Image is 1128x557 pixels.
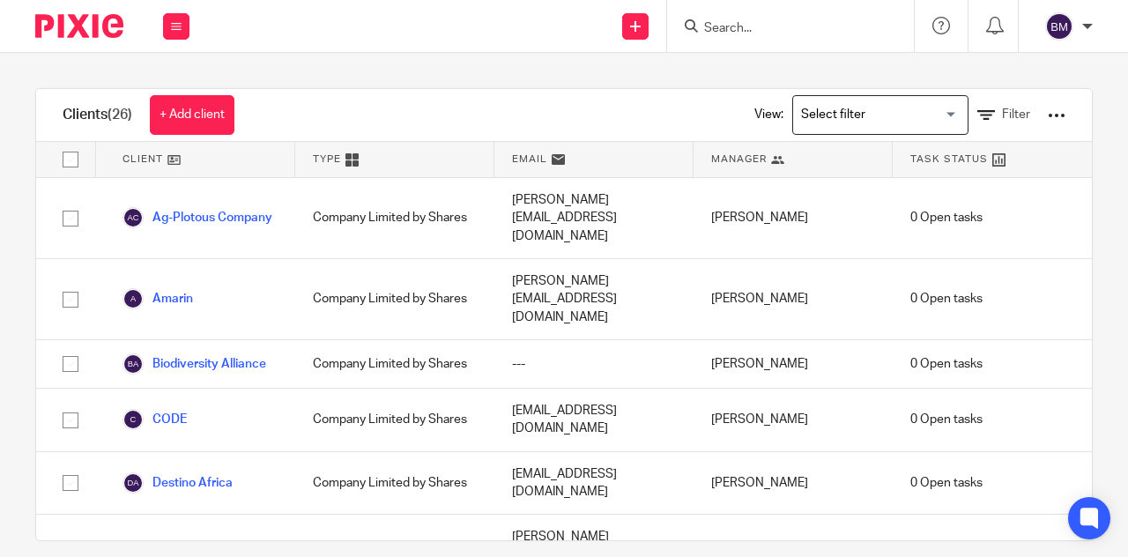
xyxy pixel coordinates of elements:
div: Company Limited by Shares [295,340,494,388]
img: svg%3E [122,353,144,375]
img: svg%3E [122,207,144,228]
img: svg%3E [122,288,144,309]
div: [PERSON_NAME] [694,259,893,339]
div: Company Limited by Shares [295,259,494,339]
span: 0 Open tasks [910,290,983,308]
div: Company Limited by Shares [295,389,494,451]
div: View: [728,89,1065,141]
img: svg%3E [122,472,144,494]
div: [PERSON_NAME] [694,452,893,515]
span: Filter [1002,108,1030,121]
div: [EMAIL_ADDRESS][DOMAIN_NAME] [494,452,694,515]
div: Company Limited by Shares [295,452,494,515]
div: [PERSON_NAME][EMAIL_ADDRESS][DOMAIN_NAME] [494,178,694,258]
div: [PERSON_NAME] [694,340,893,388]
a: Amarin [122,288,193,309]
input: Search for option [795,100,958,130]
img: svg%3E [1045,12,1073,41]
div: --- [494,340,694,388]
span: Type [313,152,341,167]
span: 0 Open tasks [910,209,983,227]
input: Select all [54,143,87,176]
a: Ag-Plotous Company [122,207,272,228]
img: Pixie [35,14,123,38]
span: Manager [711,152,767,167]
div: [PERSON_NAME] [694,389,893,451]
a: + Add client [150,95,234,135]
span: 0 Open tasks [910,355,983,373]
input: Search [702,21,861,37]
a: Destino Africa [122,472,233,494]
span: 0 Open tasks [910,411,983,428]
div: [PERSON_NAME][EMAIL_ADDRESS][DOMAIN_NAME] [494,259,694,339]
span: (26) [108,108,132,122]
span: Client [122,152,163,167]
span: Task Status [910,152,988,167]
span: 0 Open tasks [910,474,983,492]
div: Company Limited by Shares [295,178,494,258]
h1: Clients [63,106,132,124]
img: svg%3E [122,409,144,430]
div: Search for option [792,95,968,135]
div: [EMAIL_ADDRESS][DOMAIN_NAME] [494,389,694,451]
span: Email [512,152,547,167]
a: Biodiversity Alliance [122,353,266,375]
div: [PERSON_NAME] [694,178,893,258]
a: CODE [122,409,187,430]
